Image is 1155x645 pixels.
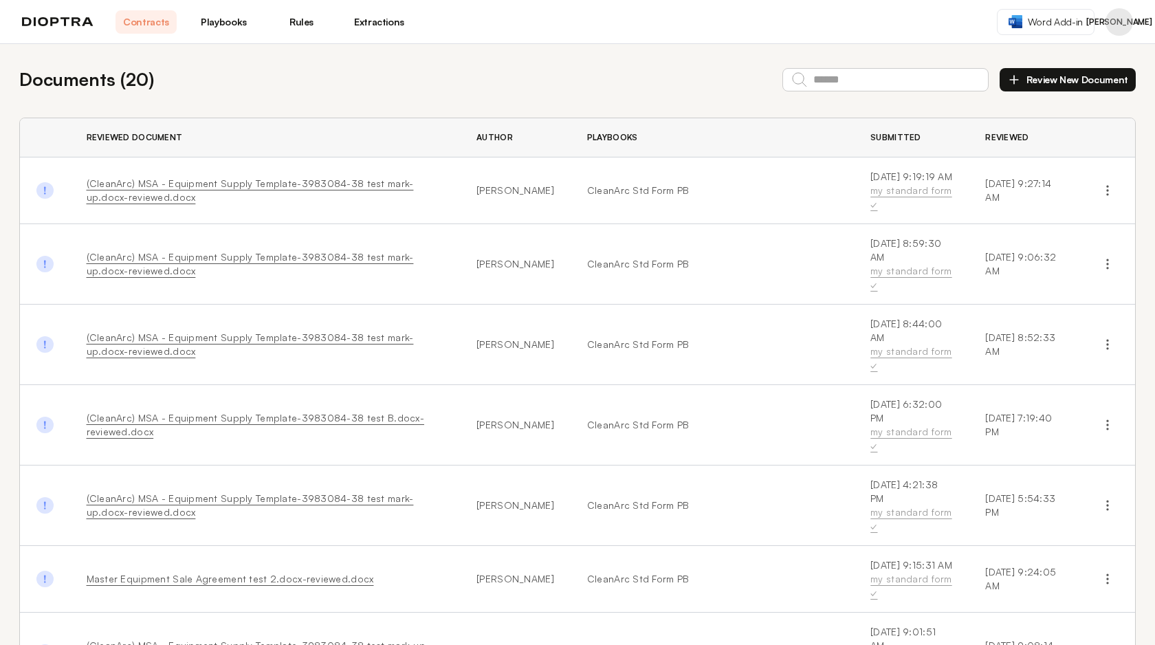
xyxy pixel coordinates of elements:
[36,417,54,434] img: Done
[36,336,54,353] img: Done
[854,118,969,157] th: Submitted
[460,157,571,224] td: [PERSON_NAME]
[19,66,154,93] h2: Documents ( 20 )
[587,257,837,271] a: CleanArc Std Form PB
[87,331,414,357] a: (CleanArc) MSA - Equipment Supply Template-3983084-38 test mark-up.docx-reviewed.docx
[587,499,837,512] a: CleanArc Std Form PB
[854,305,969,385] td: [DATE] 8:44:00 AM
[969,546,1080,613] td: [DATE] 9:24:05 AM
[1028,15,1083,29] span: Word Add-in
[969,224,1080,305] td: [DATE] 9:06:32 AM
[87,412,424,437] a: (CleanArc) MSA - Equipment Supply Template-3983084-38 test B.docx-reviewed.docx
[70,118,461,157] th: Reviewed Document
[1000,68,1136,91] button: Review New Document
[36,497,54,514] img: Done
[460,224,571,305] td: [PERSON_NAME]
[193,10,254,34] a: Playbooks
[870,505,952,533] div: my standard form ✓
[969,466,1080,546] td: [DATE] 5:54:33 PM
[460,546,571,613] td: [PERSON_NAME]
[460,385,571,466] td: [PERSON_NAME]
[460,118,571,157] th: Author
[587,418,837,432] a: CleanArc Std Form PB
[1086,17,1152,28] span: [PERSON_NAME]
[1009,15,1022,28] img: word
[969,157,1080,224] td: [DATE] 9:27:14 AM
[1105,8,1133,36] button: Profile menu
[271,10,332,34] a: Rules
[870,264,952,292] div: my standard form ✓
[854,546,969,613] td: [DATE] 9:15:31 AM
[36,571,54,588] img: Done
[870,425,952,452] div: my standard form ✓
[22,17,93,27] img: logo
[115,10,177,34] a: Contracts
[870,345,952,372] div: my standard form ✓
[870,572,952,600] div: my standard form ✓
[571,118,854,157] th: Playbooks
[460,305,571,385] td: [PERSON_NAME]
[854,385,969,466] td: [DATE] 6:32:00 PM
[969,118,1080,157] th: Reviewed
[854,157,969,224] td: [DATE] 9:19:19 AM
[969,305,1080,385] td: [DATE] 8:52:33 AM
[997,9,1094,35] a: Word Add-in
[1105,8,1133,36] div: Jacques Arnoux
[36,182,54,199] img: Done
[854,224,969,305] td: [DATE] 8:59:30 AM
[854,466,969,546] td: [DATE] 4:21:38 PM
[870,184,952,211] div: my standard form ✓
[587,338,837,351] a: CleanArc Std Form PB
[87,492,414,518] a: (CleanArc) MSA - Equipment Supply Template-3983084-38 test mark-up.docx-reviewed.docx
[87,573,374,584] a: Master Equipment Sale Agreement test 2.docx-reviewed.docx
[587,184,837,197] a: CleanArc Std Form PB
[587,572,837,586] a: CleanArc Std Form PB
[87,251,414,276] a: (CleanArc) MSA - Equipment Supply Template-3983084-38 test mark-up.docx-reviewed.docx
[87,177,414,203] a: (CleanArc) MSA - Equipment Supply Template-3983084-38 test mark-up.docx-reviewed.docx
[460,466,571,546] td: [PERSON_NAME]
[36,256,54,273] img: Done
[349,10,410,34] a: Extractions
[969,385,1080,466] td: [DATE] 7:19:40 PM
